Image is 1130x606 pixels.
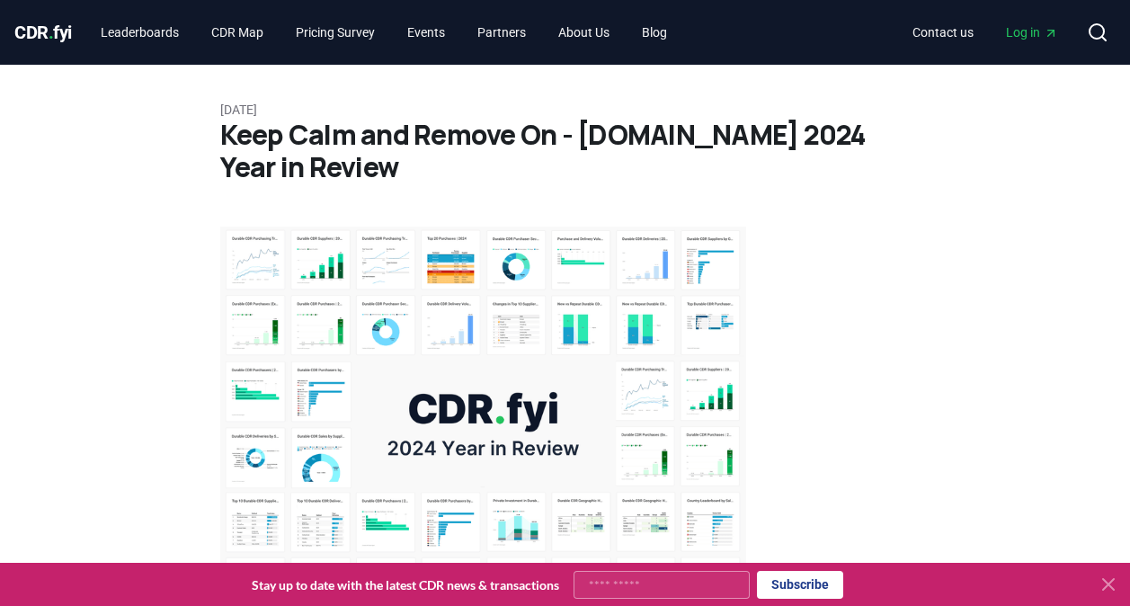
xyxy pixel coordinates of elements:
[544,16,624,49] a: About Us
[393,16,459,49] a: Events
[197,16,278,49] a: CDR Map
[14,20,72,45] a: CDR.fyi
[898,16,988,49] a: Contact us
[281,16,389,49] a: Pricing Survey
[86,16,193,49] a: Leaderboards
[463,16,540,49] a: Partners
[49,22,54,43] span: .
[992,16,1072,49] a: Log in
[86,16,681,49] nav: Main
[627,16,681,49] a: Blog
[1006,23,1058,41] span: Log in
[898,16,1072,49] nav: Main
[14,22,72,43] span: CDR fyi
[220,119,911,183] h1: Keep Calm and Remove On - [DOMAIN_NAME] 2024 Year in Review
[220,101,911,119] p: [DATE]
